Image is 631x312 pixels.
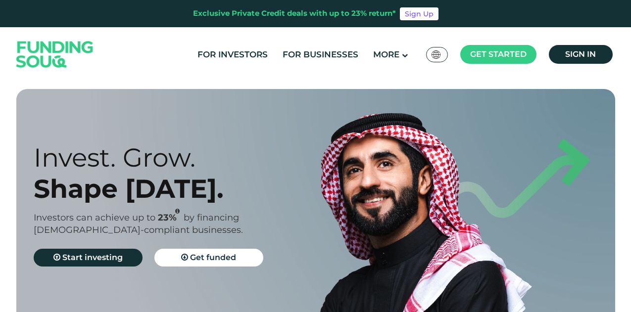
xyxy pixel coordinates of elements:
[549,45,613,64] a: Sign in
[432,50,440,59] img: SA Flag
[154,249,263,267] a: Get funded
[34,142,333,173] div: Invest. Grow.
[195,46,270,63] a: For Investors
[34,212,243,235] span: by financing [DEMOGRAPHIC_DATA]-compliant businesses.
[470,49,527,59] span: Get started
[34,212,155,223] span: Investors can achieve up to
[62,253,123,262] span: Start investing
[175,209,180,214] i: 23% IRR (expected) ~ 15% Net yield (expected)
[565,49,596,59] span: Sign in
[373,49,399,59] span: More
[400,7,438,20] a: Sign Up
[280,46,361,63] a: For Businesses
[158,212,184,223] span: 23%
[193,8,396,19] div: Exclusive Private Credit deals with up to 23% return*
[34,173,333,204] div: Shape [DATE].
[190,253,236,262] span: Get funded
[34,249,143,267] a: Start investing
[6,30,103,80] img: Logo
